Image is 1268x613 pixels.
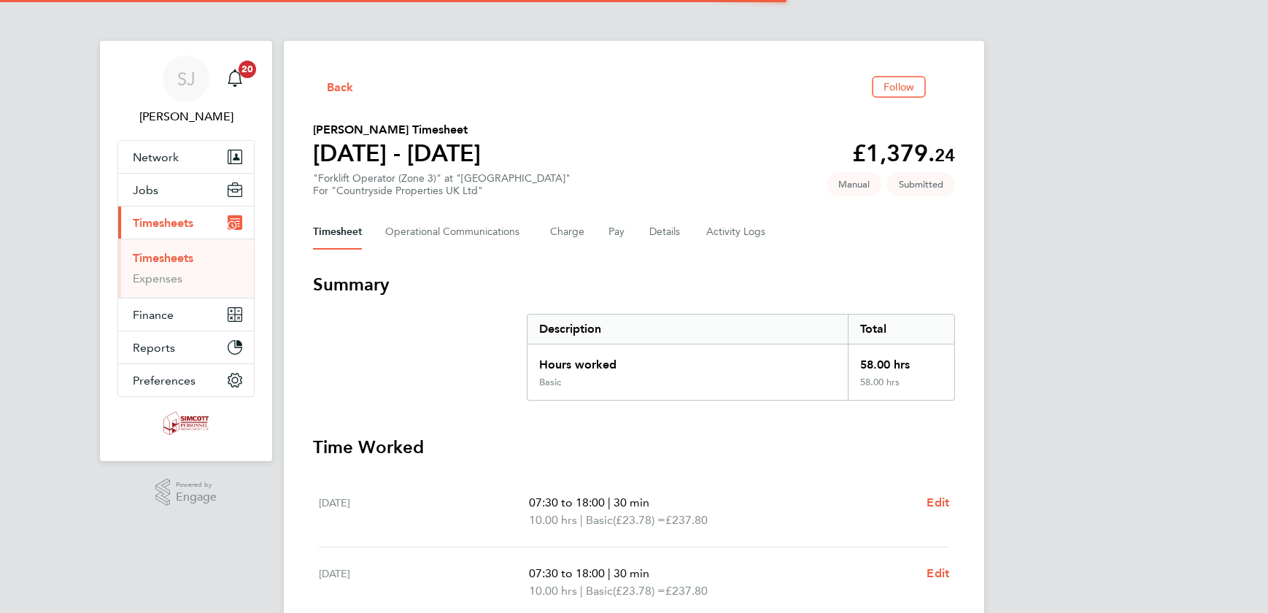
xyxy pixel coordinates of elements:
span: SJ [177,69,196,88]
span: 10.00 hrs [529,584,577,598]
span: Edit [927,496,949,509]
button: Finance [118,298,254,331]
span: 07:30 to 18:00 [529,566,605,580]
span: Powered by [176,479,217,491]
a: Edit [927,565,949,582]
div: 58.00 hrs [848,344,954,377]
span: 20 [239,61,256,78]
span: (£23.78) = [613,513,665,527]
a: Edit [927,494,949,512]
button: Jobs [118,174,254,206]
span: £237.80 [665,584,708,598]
span: Back [327,79,354,96]
span: Reports [133,341,175,355]
button: Timesheets Menu [932,83,955,90]
button: Timesheet [313,215,362,250]
div: Timesheets [118,239,254,298]
button: Activity Logs [706,215,768,250]
button: Pay [608,215,626,250]
span: | [580,584,583,598]
h3: Time Worked [313,436,955,459]
button: Operational Communications [385,215,527,250]
span: Finance [133,308,174,322]
span: Shaun Jex [117,108,255,126]
button: Back [313,77,354,96]
div: Hours worked [527,344,848,377]
span: 30 min [614,566,649,580]
span: Network [133,150,179,164]
div: [DATE] [319,565,529,600]
button: Charge [550,215,585,250]
div: [DATE] [319,494,529,529]
span: Basic [586,582,613,600]
span: Jobs [133,183,158,197]
div: Summary [527,314,955,401]
span: Follow [884,80,914,93]
span: 07:30 to 18:00 [529,496,605,509]
span: | [608,496,611,509]
span: (£23.78) = [613,584,665,598]
a: Powered byEngage [155,479,217,506]
div: 58.00 hrs [848,377,954,400]
img: simcott-logo-retina.png [163,412,209,435]
button: Timesheets [118,207,254,239]
button: Reports [118,331,254,363]
h3: Summary [313,273,955,296]
button: Follow [872,76,926,98]
button: Network [118,141,254,173]
a: Expenses [133,271,182,285]
span: 10.00 hrs [529,513,577,527]
span: Timesheets [133,216,193,230]
span: Preferences [133,374,196,388]
div: Basic [539,377,561,388]
span: £237.80 [665,513,708,527]
div: "Forklift Operator (Zone 3)" at "[GEOGRAPHIC_DATA]" [313,172,571,197]
a: Timesheets [133,251,193,265]
a: 20 [220,55,250,102]
span: Engage [176,491,217,504]
button: Preferences [118,364,254,396]
a: SJ[PERSON_NAME] [117,55,255,126]
span: 30 min [614,496,649,509]
h1: [DATE] - [DATE] [313,139,481,168]
span: | [580,513,583,527]
span: This timesheet was manually created. [827,172,881,196]
div: For "Countryside Properties UK Ltd" [313,185,571,197]
span: | [608,566,611,580]
app-decimal: £1,379. [852,139,955,167]
a: Go to home page [117,412,255,435]
nav: Main navigation [100,41,272,461]
div: Description [527,315,848,344]
span: This timesheet is Submitted. [887,172,955,196]
div: Total [848,315,954,344]
span: Edit [927,566,949,580]
button: Details [649,215,683,250]
span: Basic [586,512,613,529]
h2: [PERSON_NAME] Timesheet [313,121,481,139]
span: 24 [935,144,955,166]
